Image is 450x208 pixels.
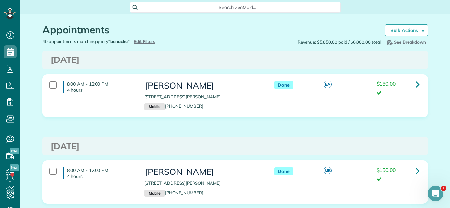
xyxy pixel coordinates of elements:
button: See Breakdown [384,38,428,46]
h3: [PERSON_NAME] [144,167,261,177]
p: [STREET_ADDRESS][PERSON_NAME] [144,94,261,100]
span: Done [274,167,293,175]
a: Bulk Actions [385,24,428,36]
h4: 8:00 AM - 12:00 PM [63,81,134,93]
a: Mobile[PHONE_NUMBER] [144,104,203,109]
h3: [DATE] [51,55,420,65]
span: New [10,148,19,154]
h3: [DATE] [51,142,420,151]
a: Edit Filters [134,39,155,44]
span: EA [324,81,332,88]
span: MB [324,167,332,174]
span: Revenue: $5,850.00 paid / $6,000.00 total [298,39,381,45]
strong: "benacka" [108,39,130,44]
span: New [10,164,19,171]
span: $150.00 [377,167,396,173]
span: Done [274,81,293,89]
span: 1 [441,186,446,191]
small: Mobile [144,103,165,110]
p: 4 hours [67,173,134,179]
p: 4 hours [67,87,134,93]
iframe: Intercom live chat [428,186,443,201]
span: See Breakdown [386,39,426,45]
small: Mobile [144,190,165,197]
span: $150.00 [377,81,396,87]
a: Mobile[PHONE_NUMBER] [144,190,203,195]
h4: 8:00 AM - 12:00 PM [63,167,134,179]
h1: Appointments [42,24,375,35]
div: 40 appointments matching query [38,38,235,45]
strong: Bulk Actions [390,27,418,33]
h3: [PERSON_NAME] [144,81,261,91]
p: [STREET_ADDRESS][PERSON_NAME] [144,180,261,186]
